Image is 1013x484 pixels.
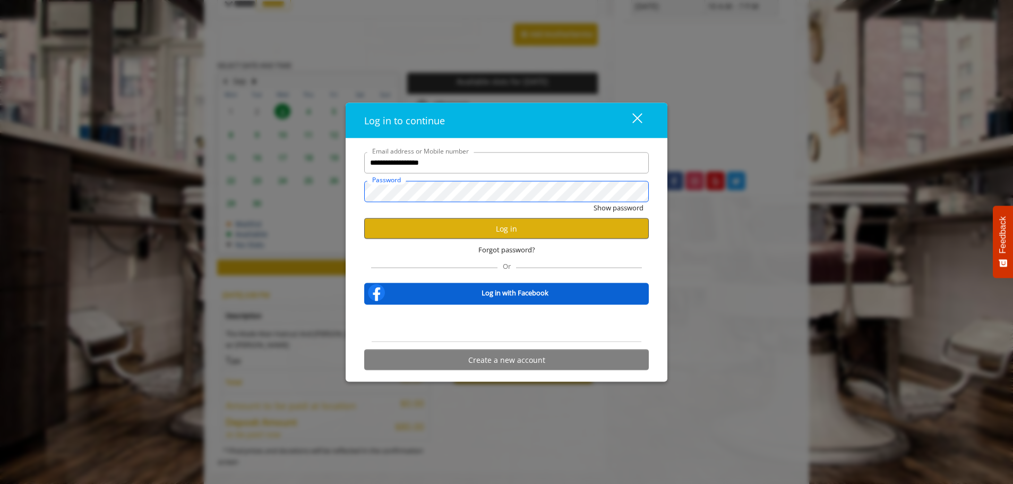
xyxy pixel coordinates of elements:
[367,146,474,156] label: Email address or Mobile number
[364,218,649,239] button: Log in
[364,114,445,126] span: Log in to continue
[478,244,535,256] span: Forgot password?
[620,112,641,128] div: close dialog
[364,152,649,173] input: Email address or Mobile number
[613,109,649,131] button: close dialog
[367,174,406,184] label: Password
[998,216,1008,253] span: Feedback
[453,312,561,335] iframe: Sign in with Google Button
[364,181,649,202] input: Password
[594,202,643,213] button: Show password
[482,287,548,298] b: Log in with Facebook
[993,206,1013,278] button: Feedback - Show survey
[497,261,516,271] span: Or
[366,282,387,303] img: facebook-logo
[364,350,649,370] button: Create a new account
